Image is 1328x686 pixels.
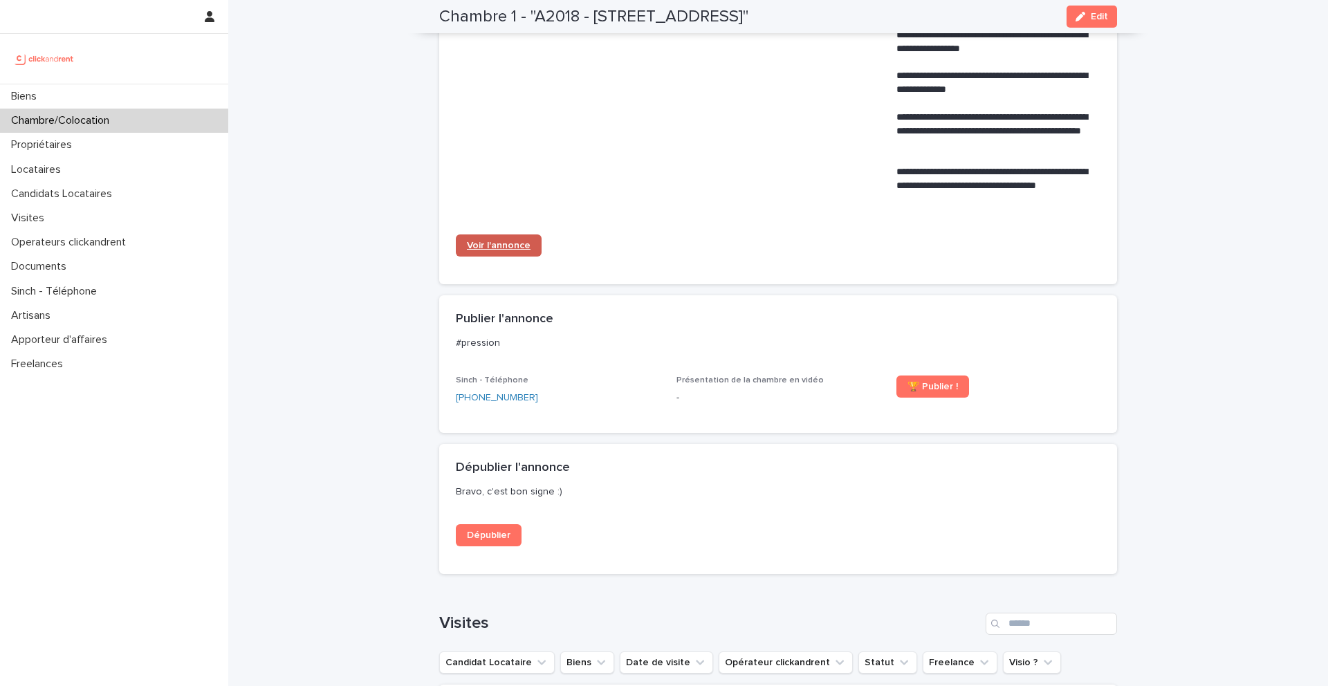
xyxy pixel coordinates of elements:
[456,234,542,257] a: Voir l'annonce
[456,376,528,384] span: Sinch - Téléphone
[896,376,969,398] a: 🏆 Publier !
[6,260,77,273] p: Documents
[456,337,1095,349] p: #pression
[11,45,78,73] img: UCB0brd3T0yccxBKYDjQ
[456,312,553,327] h2: Publier l'annonce
[676,391,880,405] p: -
[6,358,74,371] p: Freelances
[6,333,118,346] p: Apporteur d'affaires
[456,391,538,405] a: [PHONE_NUMBER]
[719,651,853,674] button: Opérateur clickandrent
[6,236,137,249] p: Operateurs clickandrent
[6,285,108,298] p: Sinch - Téléphone
[456,393,538,402] ringoverc2c-84e06f14122c: Call with Ringover
[6,309,62,322] p: Artisans
[923,651,997,674] button: Freelance
[6,114,120,127] p: Chambre/Colocation
[676,376,824,384] span: Présentation de la chambre en vidéo
[456,524,522,546] a: Dépublier
[6,212,55,225] p: Visites
[858,651,917,674] button: Statut
[467,241,531,250] span: Voir l'annonce
[6,90,48,103] p: Biens
[6,163,72,176] p: Locataires
[439,613,980,633] h1: Visites
[620,651,713,674] button: Date de visite
[439,651,555,674] button: Candidat Locataire
[1091,12,1108,21] span: Edit
[560,651,614,674] button: Biens
[439,7,748,27] h2: Chambre 1 - "A2018 - [STREET_ADDRESS]"
[1003,651,1061,674] button: Visio ?
[467,530,510,540] span: Dépublier
[456,461,570,476] h2: Dépublier l'annonce
[6,138,83,151] p: Propriétaires
[456,485,1095,498] p: Bravo, c'est bon signe :)
[986,613,1117,635] input: Search
[456,393,538,402] ringoverc2c-number-84e06f14122c: [PHONE_NUMBER]
[1067,6,1117,28] button: Edit
[907,382,958,391] span: 🏆 Publier !
[6,187,123,201] p: Candidats Locataires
